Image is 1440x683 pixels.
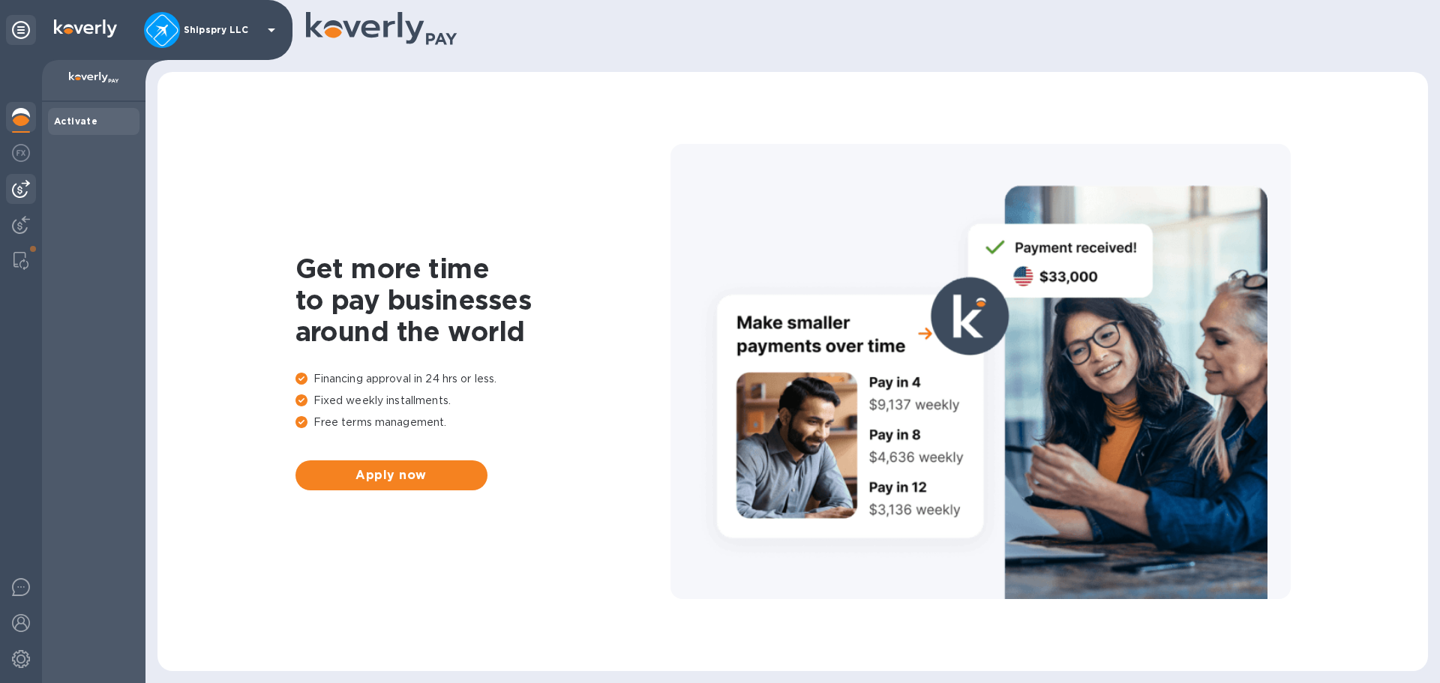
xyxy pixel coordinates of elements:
h1: Get more time to pay businesses around the world [295,253,670,347]
b: Activate [54,115,97,127]
span: Apply now [307,466,475,484]
button: Apply now [295,460,487,490]
img: Logo [54,19,117,37]
p: Free terms management. [295,415,670,430]
p: Fixed weekly installments. [295,393,670,409]
p: Shipspry LLC [184,25,259,35]
div: Unpin categories [6,15,36,45]
img: Foreign exchange [12,144,30,162]
p: Financing approval in 24 hrs or less. [295,371,670,387]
